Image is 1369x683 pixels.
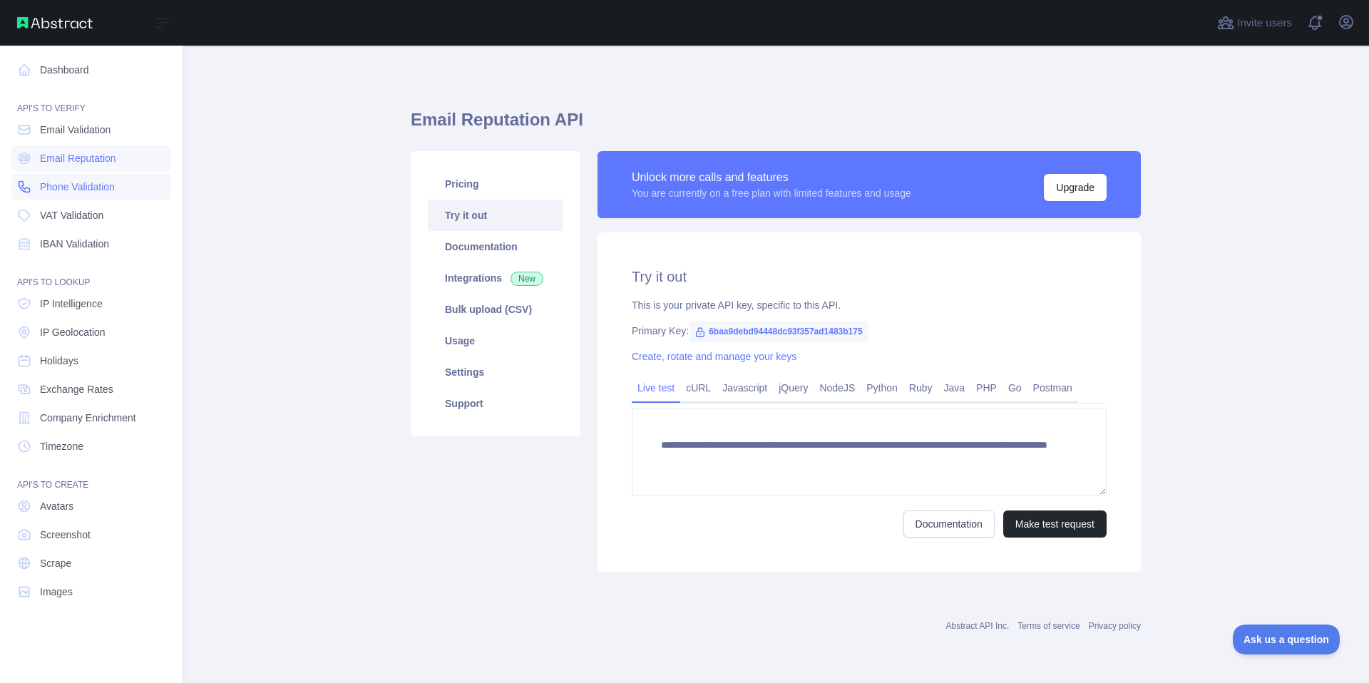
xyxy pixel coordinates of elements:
div: Primary Key: [632,324,1107,338]
a: Bulk upload (CSV) [428,294,563,325]
a: Integrations New [428,262,563,294]
a: Python [861,376,903,399]
span: Scrape [40,556,71,570]
a: Screenshot [11,522,171,548]
div: You are currently on a free plan with limited features and usage [632,186,911,200]
a: Email Reputation [11,145,171,171]
a: Live test [632,376,680,399]
a: Pricing [428,168,563,200]
a: Postman [1027,376,1078,399]
button: Invite users [1214,11,1295,34]
a: Exchange Rates [11,376,171,402]
span: Invite users [1237,15,1292,31]
span: VAT Validation [40,208,103,222]
h2: Try it out [632,267,1107,287]
a: Avatars [11,493,171,519]
a: Email Validation [11,117,171,143]
button: Make test request [1003,510,1107,538]
a: Javascript [717,376,773,399]
div: API'S TO VERIFY [11,86,171,114]
span: New [511,272,543,286]
div: This is your private API key, specific to this API. [632,298,1107,312]
a: Usage [428,325,563,356]
a: Settings [428,356,563,388]
a: IP Geolocation [11,319,171,345]
div: Unlock more calls and features [632,169,911,186]
a: Create, rotate and manage your keys [632,351,796,362]
a: Phone Validation [11,174,171,200]
span: Phone Validation [40,180,115,194]
span: Company Enrichment [40,411,136,425]
a: Try it out [428,200,563,231]
a: NodeJS [814,376,861,399]
a: Privacy policy [1089,621,1141,631]
a: Support [428,388,563,419]
span: IBAN Validation [40,237,109,251]
iframe: Toggle Customer Support [1233,625,1340,654]
span: IP Intelligence [40,297,103,311]
a: Documentation [428,231,563,262]
a: Timezone [11,433,171,459]
a: Ruby [903,376,938,399]
button: Upgrade [1044,174,1107,201]
span: Email Reputation [40,151,116,165]
div: API'S TO LOOKUP [11,260,171,288]
a: Terms of service [1017,621,1080,631]
a: VAT Validation [11,202,171,228]
span: IP Geolocation [40,325,106,339]
span: Timezone [40,439,83,453]
a: Scrape [11,550,171,576]
span: 6baa9debd94448dc93f357ad1483b175 [689,321,868,342]
a: Abstract API Inc. [946,621,1010,631]
a: Java [938,376,971,399]
a: IP Intelligence [11,291,171,317]
a: Dashboard [11,57,171,83]
span: Avatars [40,499,73,513]
a: Company Enrichment [11,405,171,431]
a: Documentation [903,510,995,538]
a: jQuery [773,376,814,399]
a: Go [1003,376,1027,399]
span: Email Validation [40,123,111,137]
span: Exchange Rates [40,382,113,396]
span: Holidays [40,354,78,368]
span: Images [40,585,73,599]
div: API'S TO CREATE [11,462,171,491]
a: Images [11,579,171,605]
a: Holidays [11,348,171,374]
a: PHP [970,376,1003,399]
a: cURL [680,376,717,399]
span: Screenshot [40,528,91,542]
a: IBAN Validation [11,231,171,257]
img: Abstract API [17,17,93,29]
h1: Email Reputation API [411,108,1141,143]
